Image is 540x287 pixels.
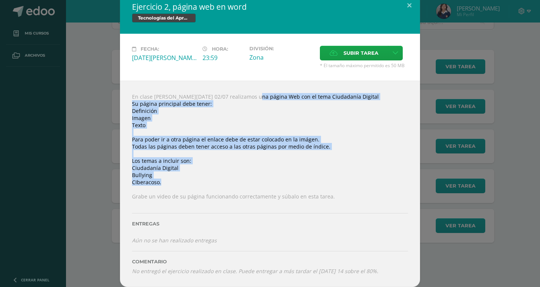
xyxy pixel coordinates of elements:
i: Aún no se han realizado entregas [132,237,217,244]
label: Entregas [132,221,408,227]
span: Fecha: [141,46,159,52]
label: División: [249,46,314,51]
h2: Ejercicio 2, página web en word [132,2,408,12]
span: Subir tarea [343,46,378,60]
div: 23:59 [202,54,243,62]
div: [DATE][PERSON_NAME] [132,54,196,62]
span: Tecnologías del Aprendizaje y la Comunicación [132,14,196,23]
span: Hora: [212,46,228,52]
span: * El tamaño máximo permitido es 50 MB [320,62,408,69]
i: No entregó el ejercicio realizado en clase. Puede entregar a más tardar el [DATE] 14 sobre el 80%. [132,267,378,275]
div: En clase [PERSON_NAME][DATE] 02/07 realizamos una página Web con el tema Ciudadanía Digital Su pá... [120,81,420,287]
div: Zona [249,53,314,62]
label: Comentario [132,259,408,264]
